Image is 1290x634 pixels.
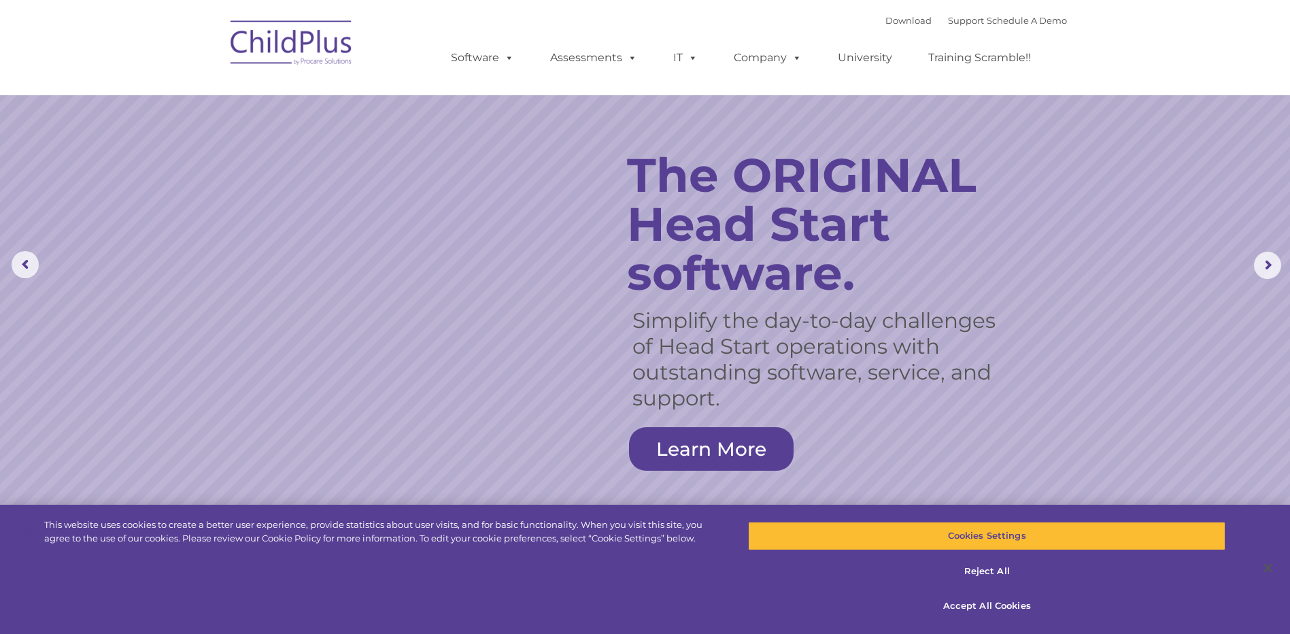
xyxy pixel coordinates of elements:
[885,15,1067,26] font: |
[748,592,1225,620] button: Accept All Cookies
[915,44,1045,71] a: Training Scramble!!
[632,307,1010,411] rs-layer: Simplify the day-to-day challenges of Head Start operations with outstanding software, service, a...
[629,427,794,471] a: Learn More
[627,150,1030,297] rs-layer: The ORIGINAL Head Start software.
[748,522,1225,550] button: Cookies Settings
[660,44,711,71] a: IT
[948,15,984,26] a: Support
[720,44,815,71] a: Company
[987,15,1067,26] a: Schedule A Demo
[224,11,360,79] img: ChildPlus by Procare Solutions
[537,44,651,71] a: Assessments
[824,44,906,71] a: University
[44,518,709,545] div: This website uses cookies to create a better user experience, provide statistics about user visit...
[1253,553,1283,583] button: Close
[748,557,1225,586] button: Reject All
[437,44,528,71] a: Software
[885,15,932,26] a: Download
